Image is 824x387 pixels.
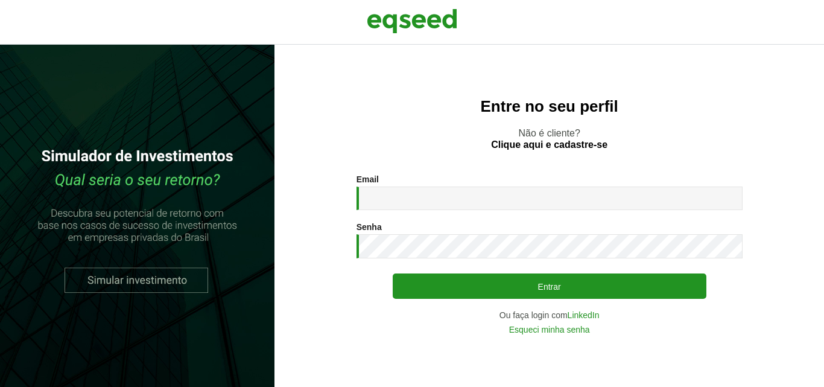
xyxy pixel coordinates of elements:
[393,273,706,299] button: Entrar
[299,127,800,150] p: Não é cliente?
[509,325,590,334] a: Esqueci minha senha
[491,140,607,150] a: Clique aqui e cadastre-se
[357,311,743,319] div: Ou faça login com
[568,311,600,319] a: LinkedIn
[357,223,382,231] label: Senha
[367,6,457,36] img: EqSeed Logo
[357,175,379,184] label: Email
[299,98,800,115] h2: Entre no seu perfil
